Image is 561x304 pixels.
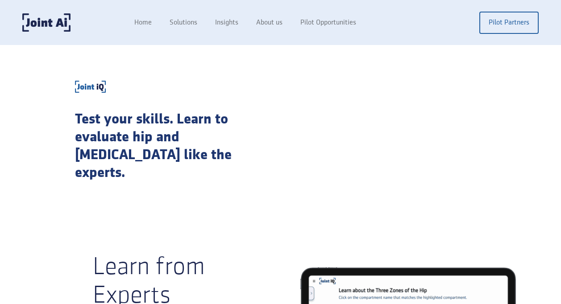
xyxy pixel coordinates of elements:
[125,14,161,31] a: Home
[291,14,365,31] a: Pilot Opportunities
[22,13,71,32] a: home
[479,12,539,34] a: Pilot Partners
[247,14,291,31] a: About us
[75,111,274,182] div: Test your skills. Learn to evaluate hip and [MEDICAL_DATA] like the experts.
[161,14,206,31] a: Solutions
[206,14,247,31] a: Insights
